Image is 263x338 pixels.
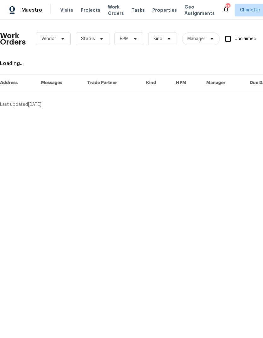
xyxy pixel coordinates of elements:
span: Status [81,36,95,42]
span: Manager [187,36,205,42]
span: Projects [81,7,100,13]
span: Properties [152,7,177,13]
span: HPM [120,36,129,42]
th: Kind [141,75,171,91]
span: Kind [154,36,162,42]
span: Charlotte [240,7,260,13]
th: Manager [201,75,245,91]
span: Vendor [41,36,56,42]
div: 78 [225,4,230,10]
th: HPM [171,75,201,91]
span: Unclaimed [235,36,256,42]
th: Trade Partner [82,75,141,91]
span: Visits [60,7,73,13]
span: Work Orders [108,4,124,16]
span: Maestro [21,7,42,13]
span: [DATE] [28,102,41,107]
th: Messages [36,75,82,91]
span: Tasks [131,8,145,12]
span: Geo Assignments [184,4,215,16]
